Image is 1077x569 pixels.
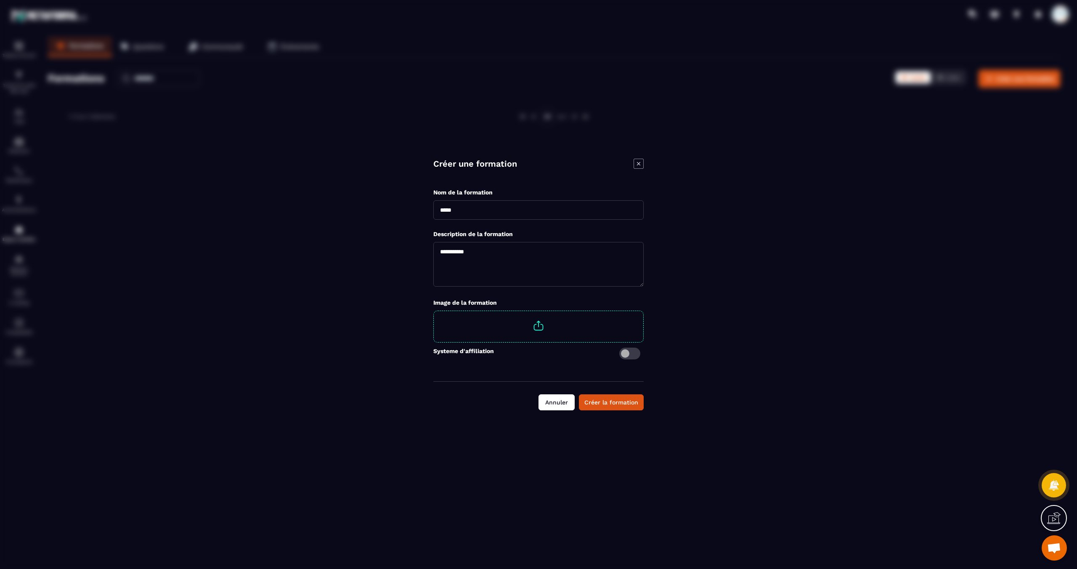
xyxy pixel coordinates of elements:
[433,299,497,306] label: Image de la formation
[579,394,644,410] button: Créer la formation
[538,394,575,410] button: Annuler
[433,348,494,359] label: Systeme d'affiliation
[433,159,517,170] h4: Créer une formation
[1042,535,1067,561] a: Ouvrir le chat
[433,189,493,196] label: Nom de la formation
[584,398,638,407] div: Créer la formation
[433,231,513,237] label: Description de la formation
